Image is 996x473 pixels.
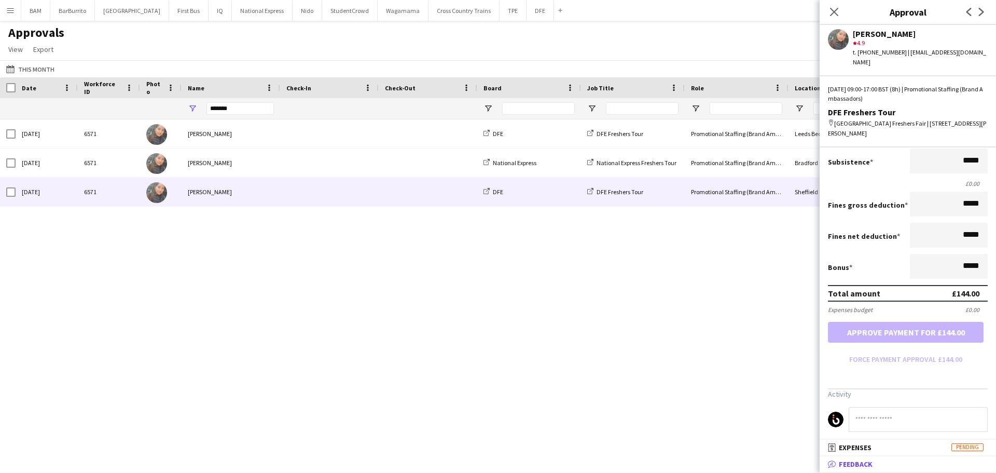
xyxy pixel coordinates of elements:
div: Bradford University Freshers Fair [789,148,892,177]
button: Open Filter Menu [587,104,597,113]
div: [PERSON_NAME] [182,119,280,148]
span: Name [188,84,204,92]
div: 6571 [78,119,140,148]
span: Expenses [839,443,872,452]
div: [DATE] [16,178,78,206]
div: [PERSON_NAME] [182,178,280,206]
button: National Express [232,1,293,21]
div: [PERSON_NAME] [182,148,280,177]
span: Location [795,84,821,92]
span: National Express Freshers Tour [597,159,676,167]
span: Check-Out [385,84,416,92]
a: National Express [483,159,536,167]
span: DFE [493,130,503,138]
button: Cross Country Trains [428,1,500,21]
button: IQ [209,1,232,21]
mat-expansion-panel-header: ExpensesPending [820,440,996,455]
input: Job Title Filter Input [606,102,679,115]
a: DFE Freshers Tour [587,188,643,196]
span: DFE Freshers Tour [597,188,643,196]
span: Export [33,45,53,54]
div: Expenses budget [828,306,873,314]
button: Open Filter Menu [795,104,804,113]
button: [GEOGRAPHIC_DATA] [95,1,169,21]
button: DFE [527,1,554,21]
img: Li-Quan Hoang [146,153,167,174]
span: Role [691,84,704,92]
label: Subsistence [828,157,873,167]
span: Pending [951,443,984,451]
button: BAM [21,1,50,21]
div: [DATE] 09:00-17:00 BST (8h) | Promotional Staffing (Brand Ambassadors) [828,85,988,103]
input: Name Filter Input [206,102,274,115]
span: Date [22,84,36,92]
a: DFE [483,130,503,138]
span: Board [483,84,502,92]
input: Board Filter Input [502,102,575,115]
div: t. [PHONE_NUMBER] | [EMAIL_ADDRESS][DOMAIN_NAME] [853,48,988,66]
h3: Approval [820,5,996,19]
div: Leeds Becket University Freshers Fair [789,119,892,148]
div: £144.00 [952,288,979,299]
mat-expansion-panel-header: Feedback [820,456,996,472]
img: Li-Quan Hoang [146,182,167,203]
div: £0.00 [828,180,988,187]
span: Job Title [587,84,614,92]
span: Feedback [839,460,873,469]
a: DFE Freshers Tour [587,130,643,138]
label: Fines gross deduction [828,200,908,210]
button: Open Filter Menu [483,104,493,113]
a: DFE [483,188,503,196]
div: Sheffield University Freshers Fair [789,178,892,206]
button: Wagamama [378,1,428,21]
div: DFE Freshers Tour [828,107,988,117]
div: £0.00 [965,306,988,314]
span: View [8,45,23,54]
div: [DATE] [16,148,78,177]
div: Total amount [828,288,880,299]
button: This Month [4,63,57,75]
button: First Bus [169,1,209,21]
div: 4.9 [853,38,988,48]
img: Li-Quan Hoang [146,124,167,145]
label: Bonus [828,263,852,272]
div: Promotional Staffing (Brand Ambassadors) [685,148,789,177]
a: Export [29,43,58,56]
button: StudentCrowd [322,1,378,21]
a: View [4,43,27,56]
div: [GEOGRAPHIC_DATA] Freshers Fair | [STREET_ADDRESS][PERSON_NAME] [828,119,988,138]
div: [PERSON_NAME] [853,29,988,38]
div: 6571 [78,178,140,206]
span: Workforce ID [84,80,121,96]
div: Promotional Staffing (Brand Ambassadors) [685,178,789,206]
input: Location Filter Input [813,102,886,115]
button: TPE [500,1,527,21]
div: Promotional Staffing (Brand Ambassadors) [685,119,789,148]
h3: Activity [828,389,988,399]
div: 6571 [78,148,140,177]
span: Photo [146,80,163,96]
span: Check-In [286,84,311,92]
button: BarBurrito [50,1,95,21]
label: Fines net deduction [828,232,900,241]
span: DFE [493,188,503,196]
input: Role Filter Input [710,102,782,115]
button: Open Filter Menu [188,104,197,113]
button: Open Filter Menu [691,104,700,113]
div: [DATE] [16,119,78,148]
span: DFE Freshers Tour [597,130,643,138]
a: National Express Freshers Tour [587,159,676,167]
span: National Express [493,159,536,167]
button: Nido [293,1,322,21]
